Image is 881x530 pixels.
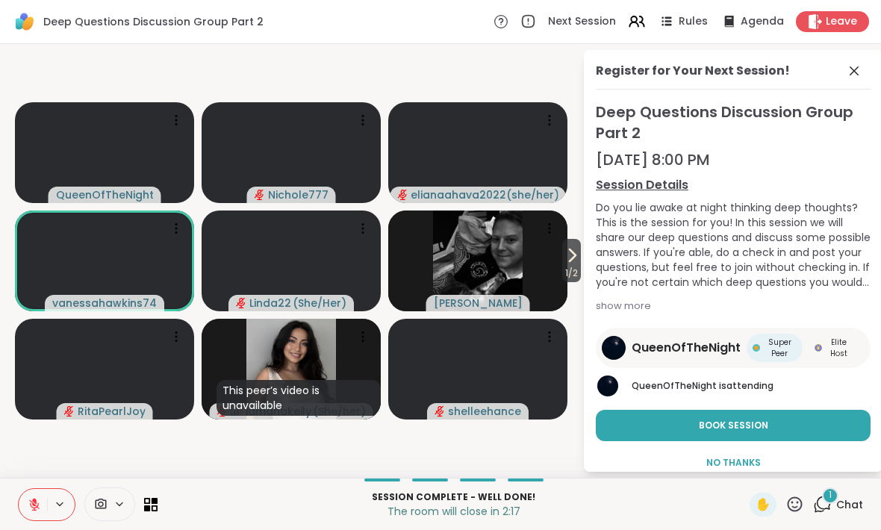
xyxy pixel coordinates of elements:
[597,375,618,396] img: QueenOfTheNight
[293,296,346,311] span: ( She/Her )
[815,344,822,352] img: Elite Host
[411,187,505,202] span: elianaahava2022
[753,344,760,352] img: Super Peer
[249,296,291,311] span: Linda22
[397,190,408,200] span: audio-muted
[596,62,790,80] div: Register for Your Next Session!
[236,298,246,308] span: audio-muted
[756,496,771,514] span: ✋
[596,102,871,143] span: Deep Questions Discussion Group Part 2
[434,296,523,311] span: [PERSON_NAME]
[596,328,871,368] a: QueenOfTheNightQueenOfTheNightSuper PeerSuper PeerElite HostElite Host
[562,264,581,282] span: 1 / 2
[825,337,853,359] span: Elite Host
[78,404,146,419] span: RitaPearlJoy
[246,319,336,420] img: iamanakeily
[632,379,717,392] span: QueenOfTheNight
[435,406,445,417] span: audio-muted
[268,187,329,202] span: Nichole777
[829,489,832,502] span: 1
[64,406,75,417] span: audio-muted
[679,14,708,29] span: Rules
[596,299,871,314] div: show more
[166,504,741,519] p: The room will close in 2:17
[217,380,381,416] div: This peer’s video is unavailable
[699,419,768,432] span: Book Session
[596,149,871,170] div: [DATE] 8:00 PM
[562,239,581,282] button: 1/2
[596,447,871,478] button: No Thanks
[741,14,784,29] span: Agenda
[52,296,157,311] span: vanessahawkins74
[12,9,37,34] img: ShareWell Logomark
[596,200,871,290] div: Do you lie awake at night thinking deep thoughts? This is the session for you! In this session we...
[217,406,228,417] span: audio-muted
[632,339,741,357] span: QueenOfTheNight
[632,379,871,393] p: is attending
[548,14,616,29] span: Next Session
[836,497,863,512] span: Chat
[43,14,264,29] span: Deep Questions Discussion Group Part 2
[706,456,761,470] span: No Thanks
[255,190,265,200] span: audio-muted
[602,336,626,360] img: QueenOfTheNight
[596,410,871,441] button: Book Session
[826,14,857,29] span: Leave
[763,337,797,359] span: Super Peer
[506,187,558,202] span: ( she/her )
[166,490,741,504] p: Session Complete - well done!
[433,211,523,311] img: Alan_N
[448,404,521,419] span: shelleehance
[596,176,871,194] a: Session Details
[56,187,154,202] span: QueenOfTheNight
